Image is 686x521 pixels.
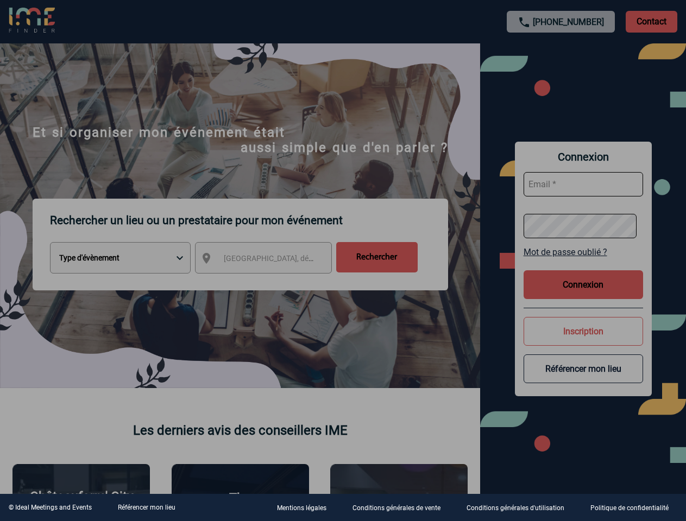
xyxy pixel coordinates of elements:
[9,504,92,511] div: © Ideal Meetings and Events
[268,503,344,513] a: Mentions légales
[344,503,458,513] a: Conditions générales de vente
[467,505,564,512] p: Conditions générales d'utilisation
[582,503,686,513] a: Politique de confidentialité
[353,505,440,512] p: Conditions générales de vente
[458,503,582,513] a: Conditions générales d'utilisation
[277,505,326,512] p: Mentions légales
[118,504,175,511] a: Référencer mon lieu
[590,505,669,512] p: Politique de confidentialité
